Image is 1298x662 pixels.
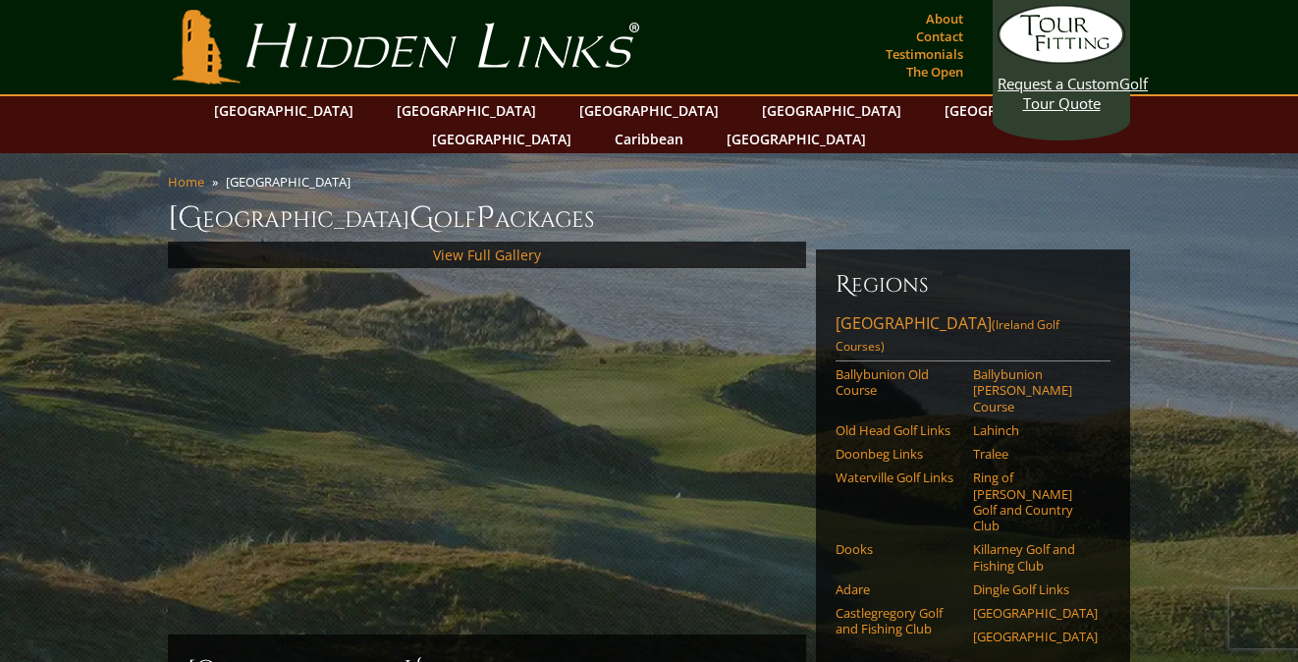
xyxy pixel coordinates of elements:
[387,96,546,125] a: [GEOGRAPHIC_DATA]
[836,446,960,462] a: Doonbeg Links
[717,125,876,153] a: [GEOGRAPHIC_DATA]
[168,173,204,191] a: Home
[836,422,960,438] a: Old Head Golf Links
[881,40,968,68] a: Testimonials
[836,469,960,485] a: Waterville Golf Links
[204,96,363,125] a: [GEOGRAPHIC_DATA]
[836,312,1110,361] a: [GEOGRAPHIC_DATA](Ireland Golf Courses)
[476,198,495,238] span: P
[973,605,1098,621] a: [GEOGRAPHIC_DATA]
[605,125,693,153] a: Caribbean
[935,96,1094,125] a: [GEOGRAPHIC_DATA]
[569,96,729,125] a: [GEOGRAPHIC_DATA]
[973,541,1098,574] a: Killarney Golf and Fishing Club
[836,366,960,399] a: Ballybunion Old Course
[422,125,581,153] a: [GEOGRAPHIC_DATA]
[752,96,911,125] a: [GEOGRAPHIC_DATA]
[836,581,960,597] a: Adare
[973,581,1098,597] a: Dingle Golf Links
[836,605,960,637] a: Castlegregory Golf and Fishing Club
[973,469,1098,533] a: Ring of [PERSON_NAME] Golf and Country Club
[901,58,968,85] a: The Open
[911,23,968,50] a: Contact
[409,198,434,238] span: G
[168,198,1130,238] h1: [GEOGRAPHIC_DATA] olf ackages
[973,629,1098,644] a: [GEOGRAPHIC_DATA]
[226,173,358,191] li: [GEOGRAPHIC_DATA]
[973,446,1098,462] a: Tralee
[836,541,960,557] a: Dooks
[998,74,1119,93] span: Request a Custom
[973,366,1098,414] a: Ballybunion [PERSON_NAME] Course
[998,5,1125,113] a: Request a CustomGolf Tour Quote
[836,269,1110,301] h6: Regions
[921,5,968,32] a: About
[973,422,1098,438] a: Lahinch
[433,246,541,264] a: View Full Gallery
